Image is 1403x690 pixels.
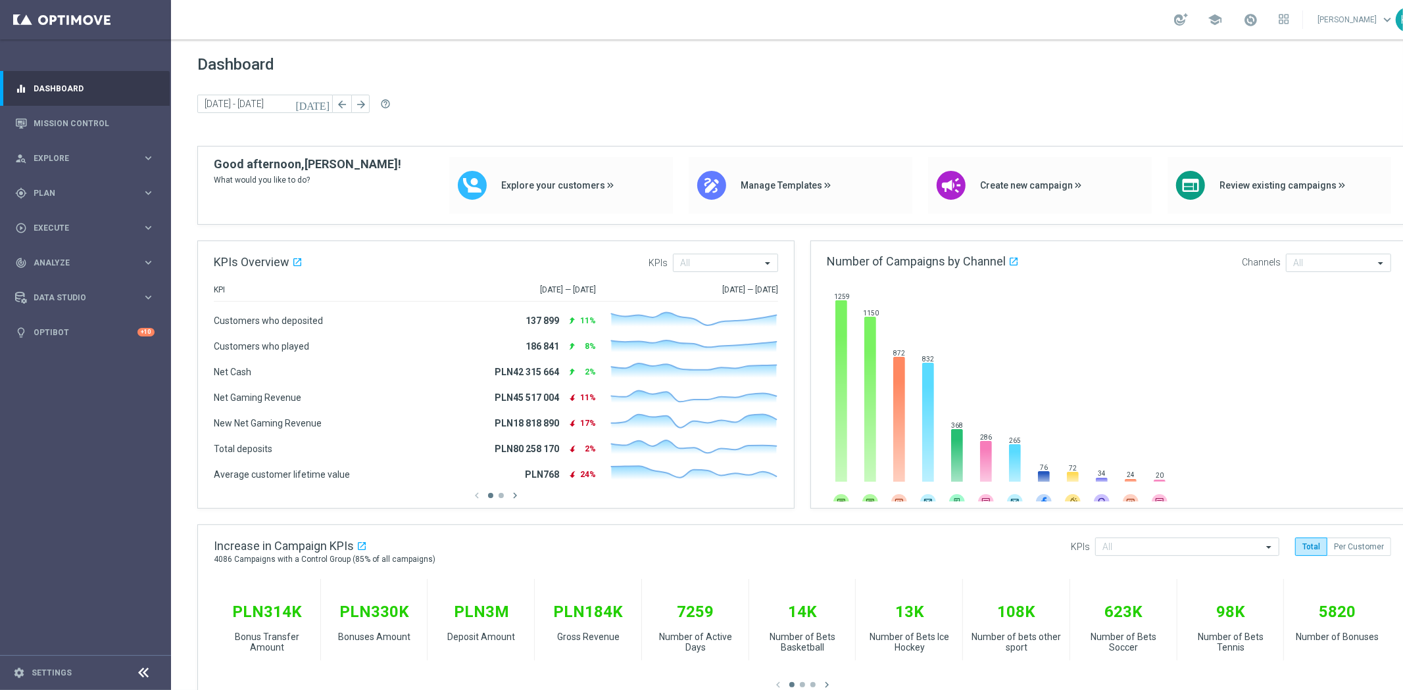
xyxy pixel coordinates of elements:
div: Optibot [15,315,155,350]
button: person_search Explore keyboard_arrow_right [14,153,155,164]
div: Plan [15,187,142,199]
i: keyboard_arrow_right [142,187,155,199]
i: track_changes [15,257,27,269]
button: lightbulb Optibot +10 [14,327,155,338]
span: Data Studio [34,294,142,302]
button: gps_fixed Plan keyboard_arrow_right [14,188,155,198]
a: Settings [32,669,72,677]
div: Data Studio [15,292,142,304]
a: Mission Control [34,106,155,141]
button: play_circle_outline Execute keyboard_arrow_right [14,223,155,233]
i: play_circle_outline [15,222,27,234]
button: Data Studio keyboard_arrow_right [14,292,155,303]
div: Dashboard [15,71,155,106]
button: Mission Control [14,118,155,129]
i: person_search [15,152,27,164]
div: Analyze [15,257,142,269]
i: keyboard_arrow_right [142,152,155,164]
span: Execute [34,224,142,232]
span: Plan [34,189,142,197]
a: Optibot [34,315,137,350]
a: Dashboard [34,71,155,106]
i: settings [13,667,25,679]
button: track_changes Analyze keyboard_arrow_right [14,258,155,268]
i: equalizer [15,83,27,95]
span: Explore [34,154,142,162]
div: Mission Control [15,106,155,141]
div: +10 [137,328,155,336]
span: school [1208,12,1222,27]
span: Analyze [34,259,142,267]
div: Explore [15,152,142,164]
i: keyboard_arrow_right [142,221,155,234]
button: equalizer Dashboard [14,83,155,94]
div: Execute [15,222,142,234]
i: keyboard_arrow_right [142,256,155,269]
a: [PERSON_NAME]keyboard_arrow_down [1316,10,1396,30]
i: keyboard_arrow_right [142,291,155,304]
span: keyboard_arrow_down [1380,12,1394,27]
i: lightbulb [15,327,27,338]
i: gps_fixed [15,187,27,199]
